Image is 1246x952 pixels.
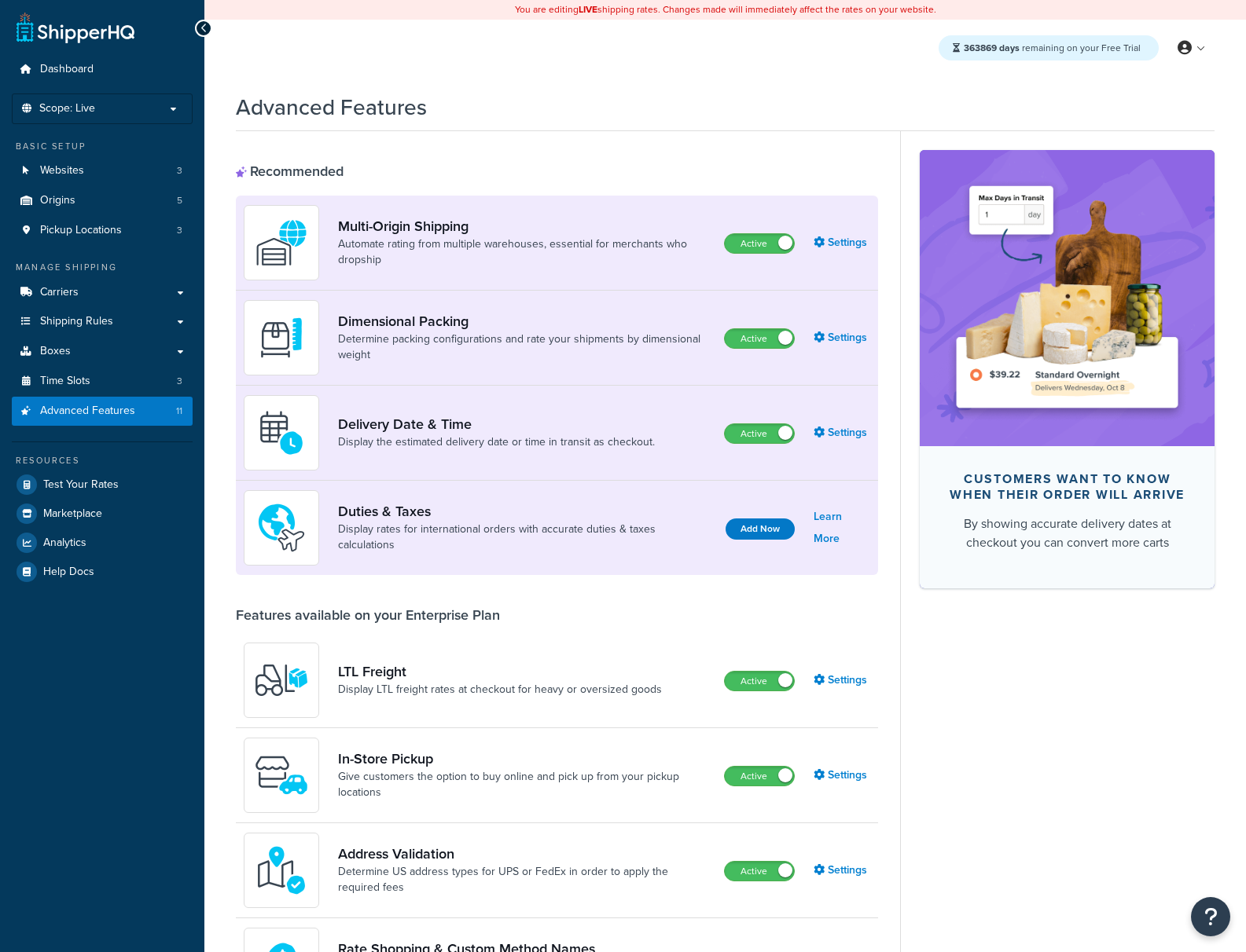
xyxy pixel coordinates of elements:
label: Active [725,234,794,253]
div: Recommended [236,163,344,180]
h1: Advanced Features [236,92,427,123]
span: Dashboard [40,63,94,76]
label: Active [725,672,794,690]
span: Origins [40,194,75,207]
a: Give customers the option to buy online and pick up from your pickup locations [338,769,711,800]
a: Duties & Taxes [338,503,713,520]
span: Help Docs [43,566,94,579]
span: Advanced Features [40,405,135,418]
span: Boxes [40,345,71,358]
li: Time Slots [12,367,193,396]
div: Resources [12,454,193,467]
a: Settings [814,327,870,349]
span: Analytics [43,536,86,550]
a: Settings [814,422,870,444]
img: icon-duo-feat-landed-cost-7136b061.png [254,500,309,555]
a: Settings [814,764,870,786]
label: Active [725,767,794,785]
a: Dimensional Packing [338,313,711,330]
a: Learn More [814,506,870,550]
li: Origins [12,186,193,215]
img: gfkeb5ejjkALwAAAABJRU5ErkJggg== [254,405,309,460]
a: Determine packing configurations and rate your shipments by dimensional weight [338,331,711,363]
li: Pickup Locations [12,216,193,245]
a: Settings [814,669,870,691]
a: Websites3 [12,156,193,185]
div: Manage Shipping [12,261,193,274]
img: WatD5o0RtDAAAAAElFTkSuQmCC [254,215,309,270]
label: Active [725,862,794,881]
button: Add Now [726,518,795,540]
img: kIG8fy0lQAAAABJRU5ErkJggg== [254,843,309,898]
a: Origins5 [12,186,193,215]
a: Marketplace [12,500,193,528]
a: Multi-Origin Shipping [338,218,711,235]
a: Advanced Features11 [12,397,193,426]
div: Basic Setup [12,140,193,153]
span: Marketplace [43,507,102,521]
a: Help Docs [12,558,193,586]
img: DTVBYsAAAAAASUVORK5CYII= [254,310,309,365]
a: Dashboard [12,55,193,84]
label: Active [725,329,794,348]
span: Carriers [40,286,79,299]
span: Websites [40,164,84,178]
a: Determine US address types for UPS or FedEx in order to apply the required fees [338,864,711,895]
a: Display rates for international orders with accurate duties & taxes calculations [338,522,713,553]
span: 3 [177,224,182,237]
a: Shipping Rules [12,307,193,336]
a: Carriers [12,278,193,307]
span: 11 [176,405,182,418]
strong: 363869 days [964,41,1020,55]
span: Pickup Locations [40,224,122,237]
img: y79ZsPf0fXUFUhFXDzUgf+ktZg5F2+ohG75+v3d2s1D9TjoU8PiyCIluIjV41seZevKCRuEjTPPOKHJsQcmKCXGdfprl3L4q7... [254,653,309,708]
span: 3 [177,375,182,388]
a: Pickup Locations3 [12,216,193,245]
a: LTL Freight [338,663,662,680]
a: Settings [814,232,870,254]
span: Shipping Rules [40,315,113,328]
a: Delivery Date & Time [338,416,655,433]
div: Features available on your Enterprise Plan [236,606,500,624]
span: 3 [177,164,182,178]
a: Analytics [12,529,193,557]
a: Automate rating from multiple warehouses, essential for merchants who dropship [338,236,711,268]
a: In-Store Pickup [338,750,711,767]
a: Settings [814,859,870,881]
li: Advanced Features [12,397,193,426]
button: Open Resource Center [1191,897,1230,936]
a: Display the estimated delivery date or time in transit as checkout. [338,434,655,450]
a: Test Your Rates [12,471,193,499]
li: Websites [12,156,193,185]
span: remaining on your Free Trial [964,41,1141,55]
img: wfgcfpwTIucLEAAAAASUVORK5CYII= [254,748,309,803]
a: Display LTL freight rates at checkout for heavy or oversized goods [338,682,662,698]
a: Boxes [12,337,193,366]
span: Scope: Live [39,102,95,115]
div: Customers want to know when their order will arrive [945,471,1189,503]
label: Active [725,424,794,443]
span: 5 [177,194,182,207]
span: Time Slots [40,375,90,388]
a: Address Validation [338,845,711,862]
img: feature-image-ddt-36eae7f7280da8017bfb280eaccd9c446f90b1fe08728e4019434db127062ab4.png [943,174,1191,422]
a: Time Slots3 [12,367,193,396]
b: LIVE [579,2,597,16]
div: By showing accurate delivery dates at checkout you can convert more carts [945,514,1189,552]
span: Test Your Rates [43,478,119,492]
